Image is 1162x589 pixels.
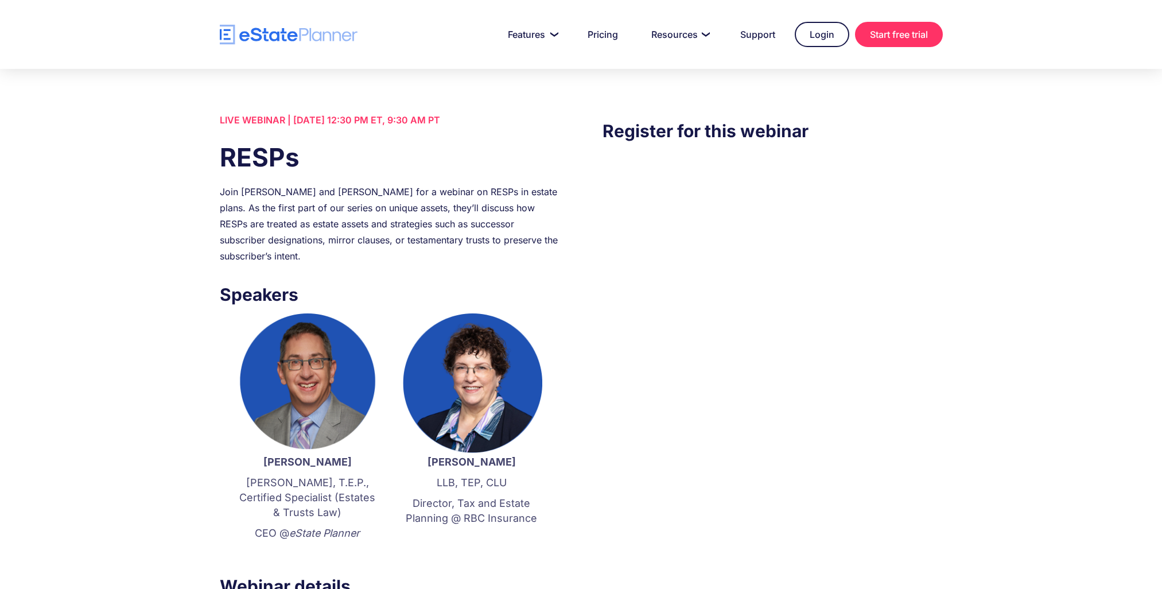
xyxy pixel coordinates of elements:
h3: Speakers [220,281,559,308]
div: Join [PERSON_NAME] and [PERSON_NAME] for a webinar on RESPs in estate plans. As the first part of... [220,184,559,264]
strong: [PERSON_NAME] [263,456,352,468]
a: Support [726,23,789,46]
p: Director, Tax and Estate Planning @ RBC Insurance [401,496,542,526]
a: home [220,25,357,45]
p: ‍ [237,547,378,561]
div: LIVE WEBINAR | [DATE] 12:30 PM ET, 9:30 AM PT [220,112,559,128]
strong: [PERSON_NAME] [428,456,516,468]
p: CEO @ [237,526,378,541]
a: Pricing [574,23,632,46]
em: eState Planner [289,527,360,539]
p: LLB, TEP, CLU [401,475,542,490]
a: Features [494,23,568,46]
a: Resources [638,23,721,46]
h1: RESPs [220,139,559,175]
a: Start free trial [855,22,943,47]
p: ‍ [401,532,542,547]
a: Login [795,22,849,47]
h3: Register for this webinar [603,118,942,144]
p: [PERSON_NAME], T.E.P., Certified Specialist (Estates & Trusts Law) [237,475,378,520]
